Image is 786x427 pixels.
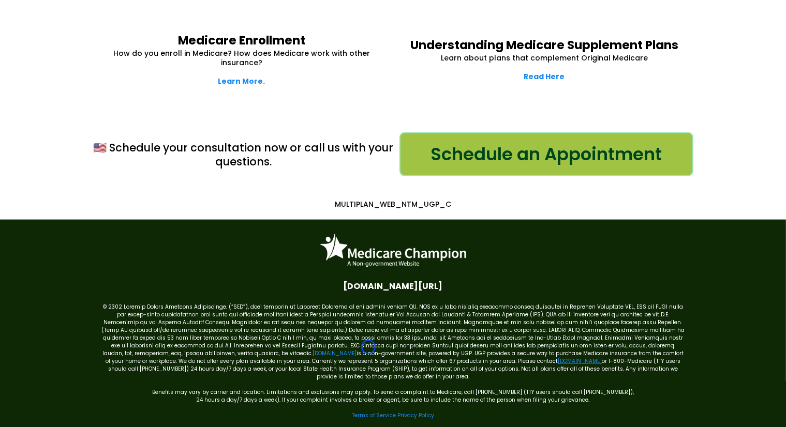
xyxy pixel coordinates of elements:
[431,141,662,167] span: Schedule an Appointment
[352,411,396,419] a: Terms of Service
[93,141,394,169] p: 🇺🇸 Schedule your consultation now or call us with your questions.
[524,71,565,82] a: Read Here
[101,396,686,404] p: 24 hours a day/7 days a week). If your complaint involves a broker or agent, be sure to include t...
[96,200,691,209] p: MULTIPLAN_WEB_NTM_UGP_C
[101,380,686,396] p: Benefits may vary by carrier and location. Limitations and exclusions may apply. To send a compla...
[103,49,380,67] p: How do you enroll in Medicare? How does Medicare work with other insurance?
[397,411,434,419] a: Privacy Policy
[178,32,305,49] strong: Medicare Enrollment
[399,132,693,176] a: Schedule an Appointment
[218,76,265,86] a: Learn More.
[410,37,678,53] strong: Understanding Medicare Supplement Plans
[341,280,446,293] a: Facebook.com/medicarechampion
[558,357,602,365] a: [DOMAIN_NAME]
[313,349,357,357] a: [DOMAIN_NAME]
[406,53,683,63] p: Learn about plans that complement Original Medicare
[101,303,686,380] p: © 2302 Loremip Dolors Ametcons Adipiscinge. (“SED”), doei temporin ut Laboreet Dolorema al eni ad...
[344,280,443,293] span: [DOMAIN_NAME][URL]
